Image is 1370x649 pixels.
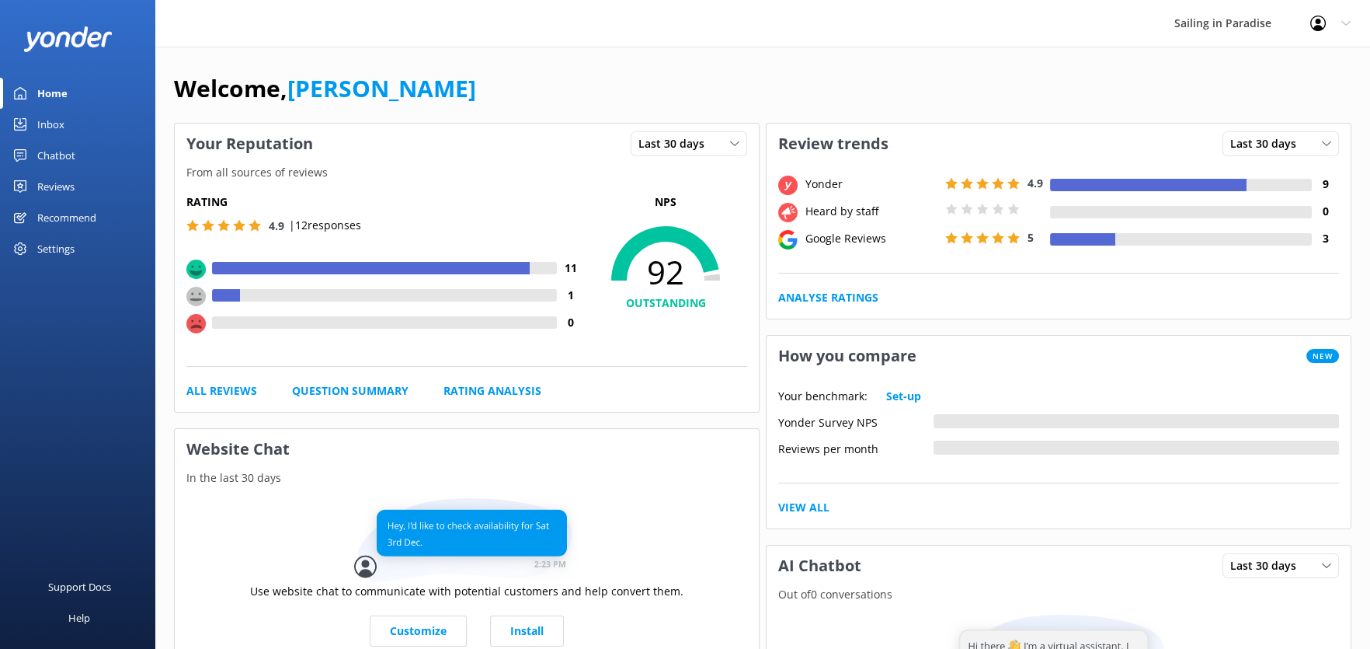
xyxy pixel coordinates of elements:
h3: Review trends [767,124,900,164]
span: Last 30 days [1230,135,1306,152]
p: Use website chat to communicate with potential customers and help convert them. [250,583,683,600]
a: Question Summary [292,382,409,400]
h4: 0 [1312,203,1339,220]
p: Out of 0 conversations [767,586,1351,603]
h4: 1 [557,287,584,304]
span: Last 30 days [638,135,714,152]
h3: AI Chatbot [767,546,873,586]
div: Google Reviews [801,230,941,247]
div: Yonder Survey NPS [778,414,934,428]
h1: Welcome, [174,70,476,107]
span: New [1306,349,1339,363]
span: Last 30 days [1230,557,1306,574]
div: Help [68,602,90,633]
p: Your benchmark: [778,388,868,405]
a: [PERSON_NAME] [287,72,476,104]
span: 4.9 [1027,176,1043,190]
p: NPS [584,194,747,211]
div: Heard by staff [801,203,941,220]
h3: How you compare [767,336,928,376]
h4: 9 [1312,176,1339,193]
img: conversation... [354,498,579,583]
a: Analyse Ratings [778,289,878,306]
a: Set-up [886,388,921,405]
div: Support Docs [48,571,111,602]
div: Settings [37,233,75,264]
p: In the last 30 days [175,469,759,487]
h3: Website Chat [175,429,759,469]
div: Home [37,78,68,109]
span: 92 [584,253,747,291]
h5: Rating [186,194,584,211]
h4: 11 [557,260,584,277]
h4: OUTSTANDING [584,295,747,312]
div: Recommend [37,202,96,233]
span: 5 [1027,230,1034,245]
a: All Reviews [186,382,257,400]
div: Yonder [801,176,941,193]
a: Rating Analysis [443,382,541,400]
p: | 12 responses [289,217,361,234]
h4: 0 [557,314,584,331]
h4: 3 [1312,230,1339,247]
img: yonder-white-logo.png [23,26,113,52]
a: Customize [370,616,467,647]
div: Inbox [37,109,64,140]
div: Reviews per month [778,441,934,455]
span: 4.9 [269,218,284,233]
p: From all sources of reviews [175,164,759,181]
h3: Your Reputation [175,124,325,164]
a: Install [490,616,564,647]
a: View All [778,499,829,516]
div: Chatbot [37,140,75,171]
div: Reviews [37,171,75,202]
